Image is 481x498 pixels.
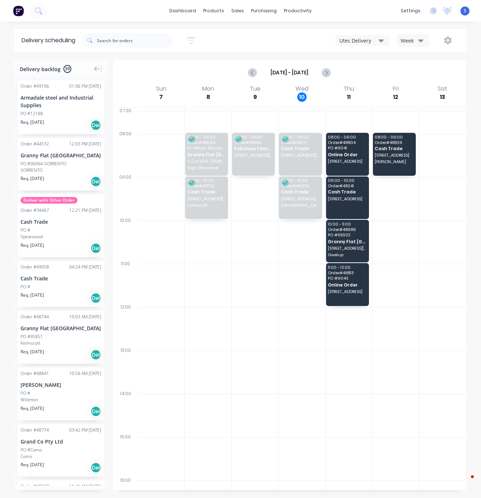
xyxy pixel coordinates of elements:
[375,146,413,151] span: Cash Trade
[21,349,44,355] span: Req. [DATE]
[187,184,226,188] span: Order # 48733
[281,178,320,183] span: 09:00 - 10:00
[21,324,101,332] div: Granny Flat [GEOGRAPHIC_DATA]
[187,197,226,201] span: [STREET_ADDRESS][PERSON_NAME]
[21,275,101,282] div: Cash Trade
[69,207,101,214] div: 12:21 PM [DATE]
[69,483,101,490] div: 11:41 AM [DATE]
[391,92,400,102] div: 12
[281,140,320,145] span: Order # 48727
[69,370,101,377] div: 10:56 AM [DATE]
[328,246,366,250] span: [STREET_ADDRESS][PERSON_NAME],
[187,178,226,183] span: 09:00 - 10:00
[375,135,413,139] span: 08:00 - 09:00
[69,314,101,320] div: 10:03 AM [DATE]
[187,203,226,208] span: Kelmscott
[21,370,49,377] div: Order # 48841
[328,276,366,280] span: PO # 9043
[21,397,101,403] div: Willetton
[436,85,449,92] div: Sat
[234,146,273,151] span: Fabulous Fence n Renovation
[21,340,101,346] div: Kelmscott
[21,197,77,204] span: Deliver with Other Order
[187,135,226,139] span: 08:00 - 09:00
[21,405,44,412] span: Req. [DATE]
[113,130,138,173] div: 08:00
[328,159,366,163] span: [STREET_ADDRESS]
[90,120,101,131] div: Del
[281,203,320,208] span: [GEOGRAPHIC_DATA][PERSON_NAME]
[21,119,44,126] span: Req. [DATE]
[375,140,413,145] span: Order # 48826
[328,178,366,183] span: 09:00 - 10:00
[113,216,138,259] div: 10:00
[113,106,138,130] div: 07:30
[328,283,366,287] span: Online Order
[21,438,101,445] div: Grand Co Pty Ltd
[335,35,389,46] button: Utes Delivery
[234,135,273,139] span: 08:00 - 09:00
[21,110,43,117] div: PO #12188
[21,218,101,226] div: Cash Trade
[344,92,353,102] div: 11
[328,265,366,270] span: 11:00 - 12:00
[20,65,61,73] span: Delivery backlog
[21,94,101,109] div: Armadale steel and Industrial Supplies
[248,5,280,16] div: purchasing
[21,242,44,249] span: Req. [DATE]
[328,227,366,232] span: Order # 48989
[438,92,447,102] div: 13
[397,5,424,16] div: settings
[63,65,71,73] span: 39
[69,264,101,270] div: 04:24 PM [DATE]
[90,349,101,360] div: Del
[97,33,173,48] input: Search for orders
[21,381,101,389] div: [PERSON_NAME]
[281,135,320,139] span: 08:00 - 09:00
[328,146,366,150] span: PO # 9041
[328,222,366,226] span: 10:00 - 11:00
[297,92,307,102] div: 10
[69,141,101,147] div: 12:03 PM [DATE]
[187,140,226,145] span: Order # 48064
[281,184,320,188] span: Order # 49030
[375,160,413,164] span: [PERSON_NAME]
[21,447,42,453] div: PO #Como
[21,141,49,147] div: Order # 44532
[90,176,101,187] div: Del
[456,473,474,491] iframe: Intercom live chat
[113,173,138,216] div: 09:00
[21,83,49,89] div: Order # 49106
[90,406,101,417] div: Del
[248,85,263,92] div: Tue
[113,303,138,346] div: 12:00
[228,5,248,16] div: sales
[21,314,49,320] div: Order # 48744
[21,462,44,468] span: Req. [DATE]
[113,433,138,476] div: 15:00
[113,389,138,433] div: 14:00
[281,153,320,157] span: [STREET_ADDRESS][PERSON_NAME]
[69,83,101,89] div: 01:06 PM [DATE]
[280,5,315,16] div: productivity
[339,37,379,44] div: Utes Delivery
[187,146,226,150] span: PO # High Wycombe-95308
[21,175,44,182] span: Req. [DATE]
[328,197,366,201] span: [STREET_ADDRESS]
[328,189,366,194] span: Cash Trade
[200,5,228,16] div: products
[166,5,200,16] a: dashboard
[21,453,101,460] div: Como
[391,85,401,92] div: Fri
[328,152,366,157] span: Online Order
[13,5,24,16] img: Factory
[397,34,429,47] button: Week
[204,92,213,102] div: 8
[21,207,49,214] div: Order # 34467
[21,427,49,433] div: Order # 48774
[21,390,30,397] div: PO #
[21,167,101,174] div: SORRENTO
[328,289,366,294] span: [STREET_ADDRESS]
[14,29,83,52] div: Delivery scheduling
[69,427,101,433] div: 03:42 PM [DATE]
